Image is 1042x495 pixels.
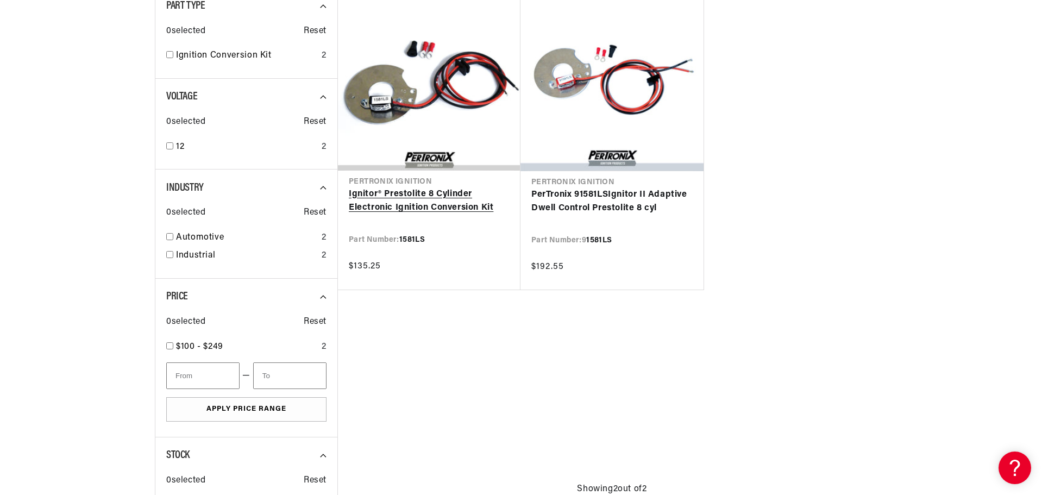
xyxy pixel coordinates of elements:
input: To [253,362,327,389]
div: 2 [322,49,327,63]
a: Industrial [176,249,317,263]
div: 2 [322,340,327,354]
button: Apply Price Range [166,397,327,422]
a: Automotive [176,231,317,245]
div: 2 [322,249,327,263]
span: Voltage [166,91,197,102]
span: 0 selected [166,24,205,39]
span: — [242,369,250,383]
span: Part Type [166,1,205,11]
span: 0 selected [166,206,205,220]
span: 0 selected [166,315,205,329]
span: 0 selected [166,115,205,129]
input: From [166,362,240,389]
span: Price [166,291,188,302]
span: Industry [166,183,204,193]
a: PerTronix 91581LSIgnitor II Adaptive Dwell Control Prestolite 8 cyl [531,188,693,216]
div: 2 [322,140,327,154]
span: Reset [304,24,327,39]
span: Stock [166,450,190,461]
a: Ignition Conversion Kit [176,49,317,63]
a: Ignitor® Prestolite 8 Cylinder Electronic Ignition Conversion Kit [349,187,510,215]
span: $100 - $249 [176,342,223,351]
div: 2 [322,231,327,245]
span: Reset [304,315,327,329]
span: Reset [304,206,327,220]
a: 12 [176,140,317,154]
span: Reset [304,115,327,129]
span: Reset [304,474,327,488]
span: 0 selected [166,474,205,488]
